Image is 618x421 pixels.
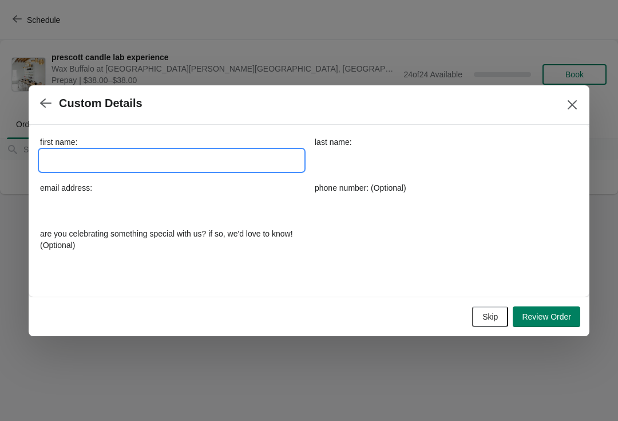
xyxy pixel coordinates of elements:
h2: Custom Details [59,97,142,110]
button: Review Order [513,306,580,327]
label: first name: [40,136,77,148]
label: are you celebrating something special with us? if so, we'd love to know! (Optional) [40,228,303,251]
button: Skip [472,306,508,327]
label: phone number: (Optional) [315,182,406,194]
span: Skip [482,312,498,321]
button: Close [562,95,583,115]
label: last name: [315,136,352,148]
span: Review Order [522,312,571,321]
label: email address: [40,182,92,194]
